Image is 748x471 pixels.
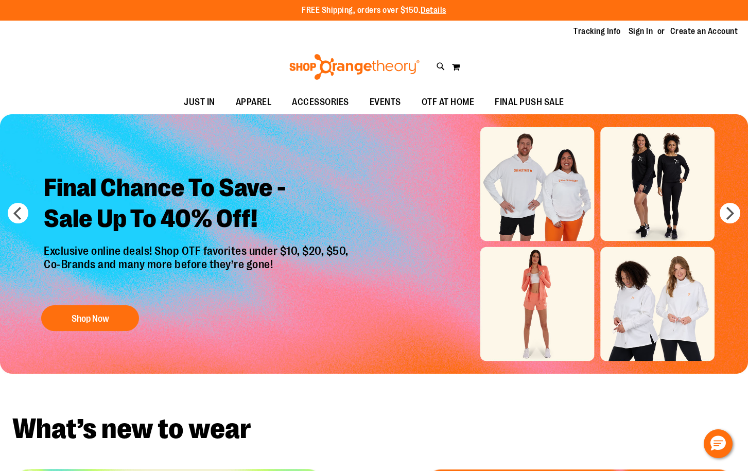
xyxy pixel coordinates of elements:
[236,91,272,114] span: APPAREL
[411,91,485,114] a: OTF AT HOME
[484,91,575,114] a: FINAL PUSH SALE
[422,91,475,114] span: OTF AT HOME
[670,26,738,37] a: Create an Account
[12,415,736,443] h2: What’s new to wear
[282,91,359,114] a: ACCESSORIES
[36,165,359,336] a: Final Chance To Save -Sale Up To 40% Off! Exclusive online deals! Shop OTF favorites under $10, $...
[8,203,28,223] button: prev
[370,91,401,114] span: EVENTS
[292,91,349,114] span: ACCESSORIES
[184,91,215,114] span: JUST IN
[573,26,621,37] a: Tracking Info
[720,203,740,223] button: next
[629,26,653,37] a: Sign In
[173,91,225,114] a: JUST IN
[36,245,359,295] p: Exclusive online deals! Shop OTF favorites under $10, $20, $50, Co-Brands and many more before th...
[36,165,359,245] h2: Final Chance To Save - Sale Up To 40% Off!
[225,91,282,114] a: APPAREL
[495,91,564,114] span: FINAL PUSH SALE
[288,54,421,80] img: Shop Orangetheory
[704,429,733,458] button: Hello, have a question? Let’s chat.
[41,305,139,331] button: Shop Now
[302,5,446,16] p: FREE Shipping, orders over $150.
[421,6,446,15] a: Details
[359,91,411,114] a: EVENTS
